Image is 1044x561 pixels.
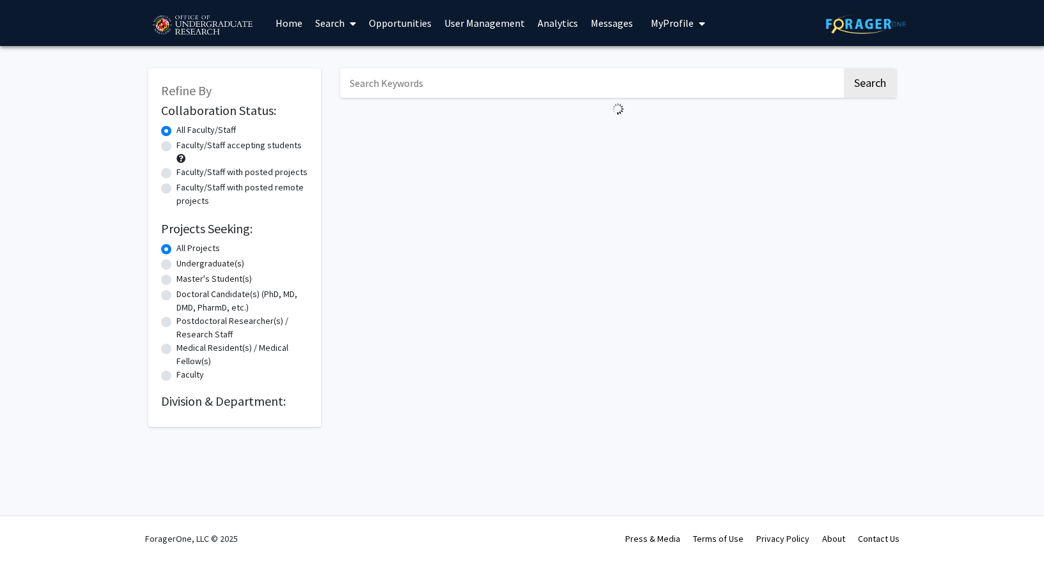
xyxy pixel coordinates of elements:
[309,1,362,45] a: Search
[340,68,842,98] input: Search Keywords
[148,10,256,42] img: University of Maryland Logo
[531,1,584,45] a: Analytics
[826,14,906,34] img: ForagerOne Logo
[176,123,236,137] label: All Faculty/Staff
[161,221,308,236] h2: Projects Seeking:
[176,165,308,179] label: Faculty/Staff with posted projects
[176,272,252,286] label: Master's Student(s)
[756,533,809,544] a: Privacy Policy
[269,1,309,45] a: Home
[584,1,639,45] a: Messages
[362,1,438,45] a: Opportunities
[693,533,744,544] a: Terms of Use
[844,68,896,98] button: Search
[176,139,302,152] label: Faculty/Staff accepting students
[161,103,308,118] h2: Collaboration Status:
[176,314,308,341] label: Postdoctoral Researcher(s) / Research Staff
[176,288,308,314] label: Doctoral Candidate(s) (PhD, MD, DMD, PharmD, etc.)
[176,181,308,208] label: Faculty/Staff with posted remote projects
[176,341,308,368] label: Medical Resident(s) / Medical Fellow(s)
[340,120,896,150] nav: Page navigation
[607,98,629,120] img: Loading
[822,533,845,544] a: About
[145,516,238,561] div: ForagerOne, LLC © 2025
[176,242,220,255] label: All Projects
[176,257,244,270] label: Undergraduate(s)
[858,533,900,544] a: Contact Us
[625,533,680,544] a: Press & Media
[438,1,531,45] a: User Management
[161,394,308,409] h2: Division & Department:
[651,17,694,29] span: My Profile
[161,82,212,98] span: Refine By
[176,368,204,381] label: Faculty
